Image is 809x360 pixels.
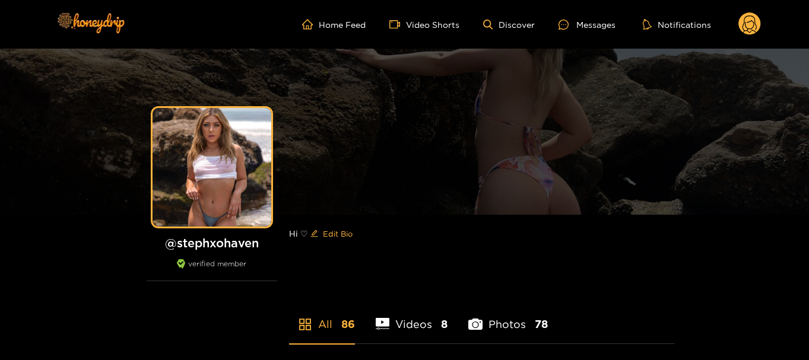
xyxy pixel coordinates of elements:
span: edit [310,230,318,238]
h1: @ stephxohaven [147,235,277,250]
button: editEdit Bio [308,224,355,243]
span: video-camera [389,19,406,30]
a: Home Feed [302,19,366,30]
span: 78 [535,317,548,332]
li: Videos [376,290,448,343]
li: All [289,290,355,343]
span: home [302,19,319,30]
div: verified member [147,259,277,281]
span: appstore [298,317,312,332]
div: Messages [559,18,616,31]
span: Edit Bio [323,228,353,240]
span: 8 [441,317,448,332]
span: 86 [341,317,355,332]
li: Photos [468,290,548,343]
button: Notifications [639,18,715,30]
a: Video Shorts [389,19,459,30]
a: Discover [483,20,535,30]
div: Hi ♡ [289,215,675,253]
